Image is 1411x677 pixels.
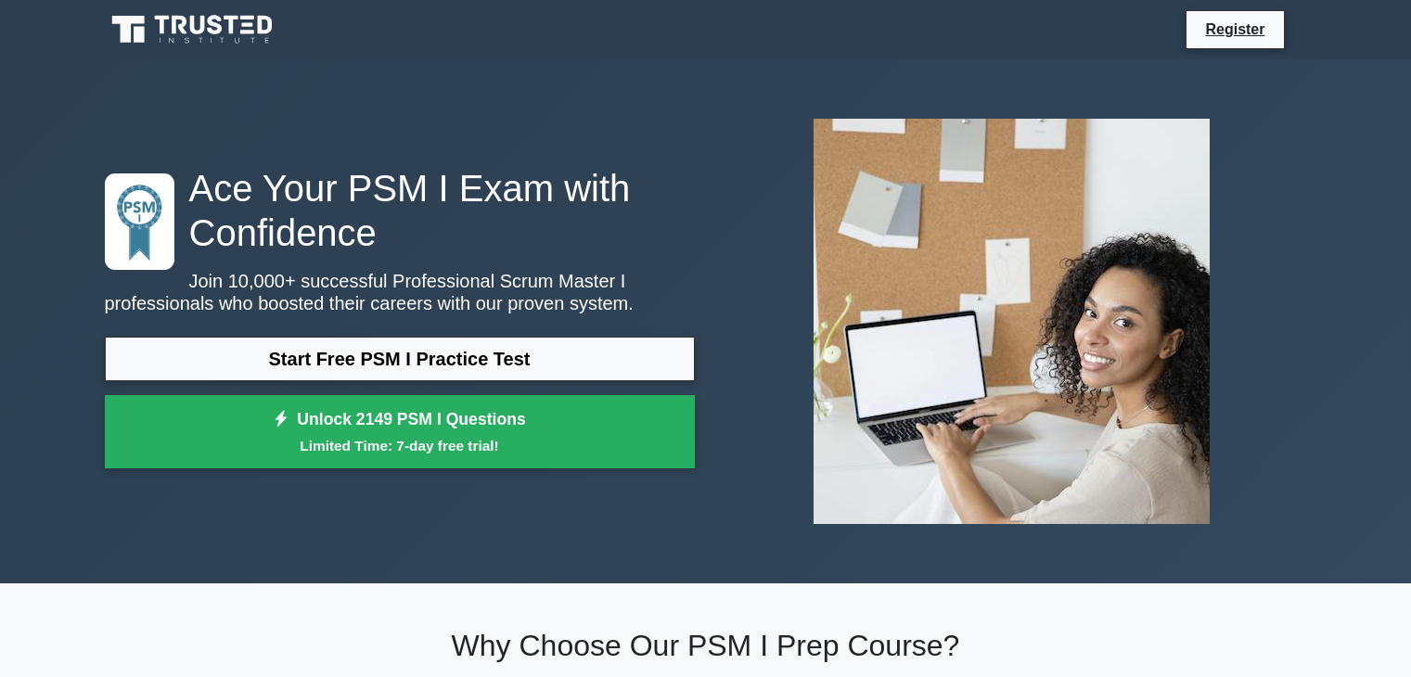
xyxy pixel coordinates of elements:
h1: Ace Your PSM I Exam with Confidence [105,166,695,255]
h2: Why Choose Our PSM I Prep Course? [105,628,1307,663]
a: Unlock 2149 PSM I QuestionsLimited Time: 7-day free trial! [105,395,695,469]
p: Join 10,000+ successful Professional Scrum Master I professionals who boosted their careers with ... [105,270,695,314]
a: Start Free PSM I Practice Test [105,337,695,381]
small: Limited Time: 7-day free trial! [128,435,672,456]
a: Register [1194,18,1276,41]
